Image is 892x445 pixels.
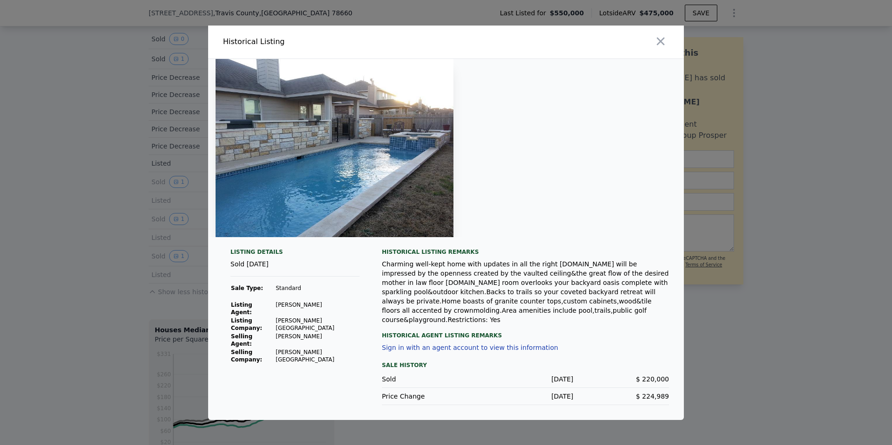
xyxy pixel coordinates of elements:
[275,284,360,292] td: Standard
[478,374,573,384] div: [DATE]
[275,301,360,316] td: [PERSON_NAME]
[231,302,252,316] strong: Listing Agent:
[231,317,262,331] strong: Listing Company:
[275,332,360,348] td: [PERSON_NAME]
[275,348,360,364] td: [PERSON_NAME][GEOGRAPHIC_DATA]
[382,360,669,371] div: Sale History
[230,259,360,277] div: Sold [DATE]
[382,374,478,384] div: Sold
[230,248,360,259] div: Listing Details
[382,344,558,351] button: Sign in with an agent account to view this information
[636,375,669,383] span: $ 220,000
[636,393,669,400] span: $ 224,989
[382,392,478,401] div: Price Change
[275,316,360,332] td: [PERSON_NAME][GEOGRAPHIC_DATA]
[382,259,669,324] div: Charming well-kept home with updates in all the right [DOMAIN_NAME] will be impressed by the open...
[478,392,573,401] div: [DATE]
[231,349,262,363] strong: Selling Company:
[382,248,669,256] div: Historical Listing remarks
[231,285,263,291] strong: Sale Type:
[216,59,453,237] img: Property Img
[382,324,669,339] div: Historical Agent Listing Remarks
[223,36,442,47] div: Historical Listing
[231,333,252,347] strong: Selling Agent:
